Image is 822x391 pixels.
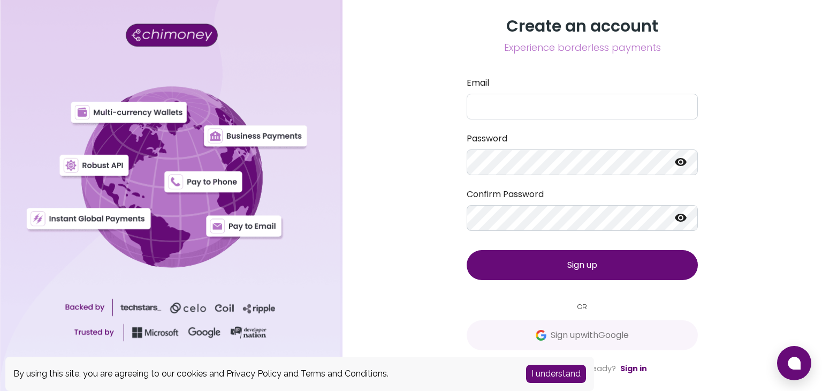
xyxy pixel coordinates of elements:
span: Experience borderless payments [467,40,698,55]
h3: Create an account [467,17,698,36]
button: Sign up [467,250,698,280]
a: Sign in [620,363,647,374]
span: Sign up with Google [551,329,629,342]
button: Open chat window [777,346,811,380]
span: Sign up [567,259,597,271]
label: Password [467,132,698,145]
div: By using this site, you are agreeing to our cookies and and . [13,367,510,380]
a: Privacy Policy [226,369,281,379]
label: Email [467,77,698,89]
button: Accept cookies [526,365,586,383]
small: OR [467,302,698,312]
button: GoogleSign upwithGoogle [467,320,698,350]
label: Confirm Password [467,188,698,201]
a: Terms and Conditions [301,369,387,379]
img: Google [536,330,546,341]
